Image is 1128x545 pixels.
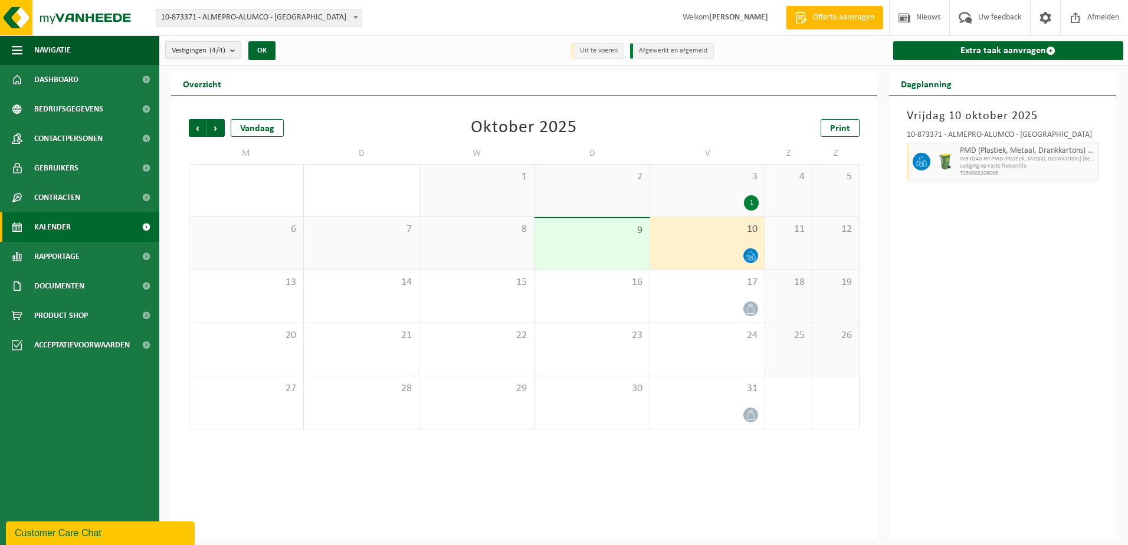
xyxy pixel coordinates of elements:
span: 27 [195,382,297,395]
span: 19 [818,276,853,289]
span: Volgende [207,119,225,137]
span: Rapportage [34,242,80,271]
span: Product Shop [34,301,88,330]
span: 9 [540,224,643,237]
span: Contactpersonen [34,124,103,153]
span: 4 [771,170,806,183]
span: 3 [656,170,759,183]
td: D [304,143,419,164]
span: 2 [540,170,643,183]
count: (4/4) [209,47,225,54]
a: Extra taak aanvragen [893,41,1124,60]
span: 31 [656,382,759,395]
span: 26 [818,329,853,342]
span: 28 [310,382,412,395]
span: 25 [771,329,806,342]
span: 22 [425,329,528,342]
h2: Dagplanning [889,72,963,95]
h3: Vrijdag 10 oktober 2025 [907,107,1099,125]
td: W [419,143,535,164]
span: 12 [818,223,853,236]
span: Print [830,124,850,133]
span: Contracten [34,183,80,212]
div: Vandaag [231,119,284,137]
span: 23 [540,329,643,342]
span: Offerte aanvragen [810,12,877,24]
span: 8 [425,223,528,236]
div: 1 [744,195,759,211]
span: PMD (Plastiek, Metaal, Drankkartons) (bedrijven) [960,146,1096,156]
h2: Overzicht [171,72,233,95]
span: 21 [310,329,412,342]
span: 18 [771,276,806,289]
span: 17 [656,276,759,289]
span: Vorige [189,119,206,137]
span: 14 [310,276,412,289]
span: Documenten [34,271,84,301]
div: Oktober 2025 [471,119,577,137]
div: 10-873371 - ALMEPRO-ALUMCO - [GEOGRAPHIC_DATA] [907,131,1099,143]
img: WB-0240-HPE-GN-50 [936,153,954,170]
td: Z [765,143,812,164]
td: V [650,143,765,164]
td: Z [812,143,860,164]
strong: [PERSON_NAME] [709,13,768,22]
a: Offerte aanvragen [786,6,883,29]
span: 6 [195,223,297,236]
span: 5 [818,170,853,183]
td: D [535,143,650,164]
span: Bedrijfsgegevens [34,94,103,124]
span: Vestigingen [172,42,225,60]
li: Uit te voeren [571,43,624,59]
span: 10-873371 - ALMEPRO-ALUMCO - NINOVE [156,9,362,26]
button: OK [248,41,276,60]
iframe: chat widget [6,519,197,545]
td: M [189,143,304,164]
span: Kalender [34,212,71,242]
span: 10-873371 - ALMEPRO-ALUMCO - NINOVE [156,9,362,27]
span: Gebruikers [34,153,78,183]
span: WB-0240-HP PMD (Plastiek, Metaal, Drankkartons) (bedrijven) [960,156,1096,163]
span: 30 [540,382,643,395]
span: 24 [656,329,759,342]
button: Vestigingen(4/4) [165,41,241,59]
span: Acceptatievoorwaarden [34,330,130,360]
span: 10 [656,223,759,236]
span: 16 [540,276,643,289]
span: 15 [425,276,528,289]
span: Lediging op vaste frequentie [960,163,1096,170]
li: Afgewerkt en afgemeld [630,43,714,59]
span: Dashboard [34,65,78,94]
a: Print [821,119,860,137]
span: T250002208095 [960,170,1096,177]
span: 1 [425,170,528,183]
span: 13 [195,276,297,289]
span: 7 [310,223,412,236]
span: Navigatie [34,35,71,65]
span: 20 [195,329,297,342]
span: 29 [425,382,528,395]
span: 11 [771,223,806,236]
